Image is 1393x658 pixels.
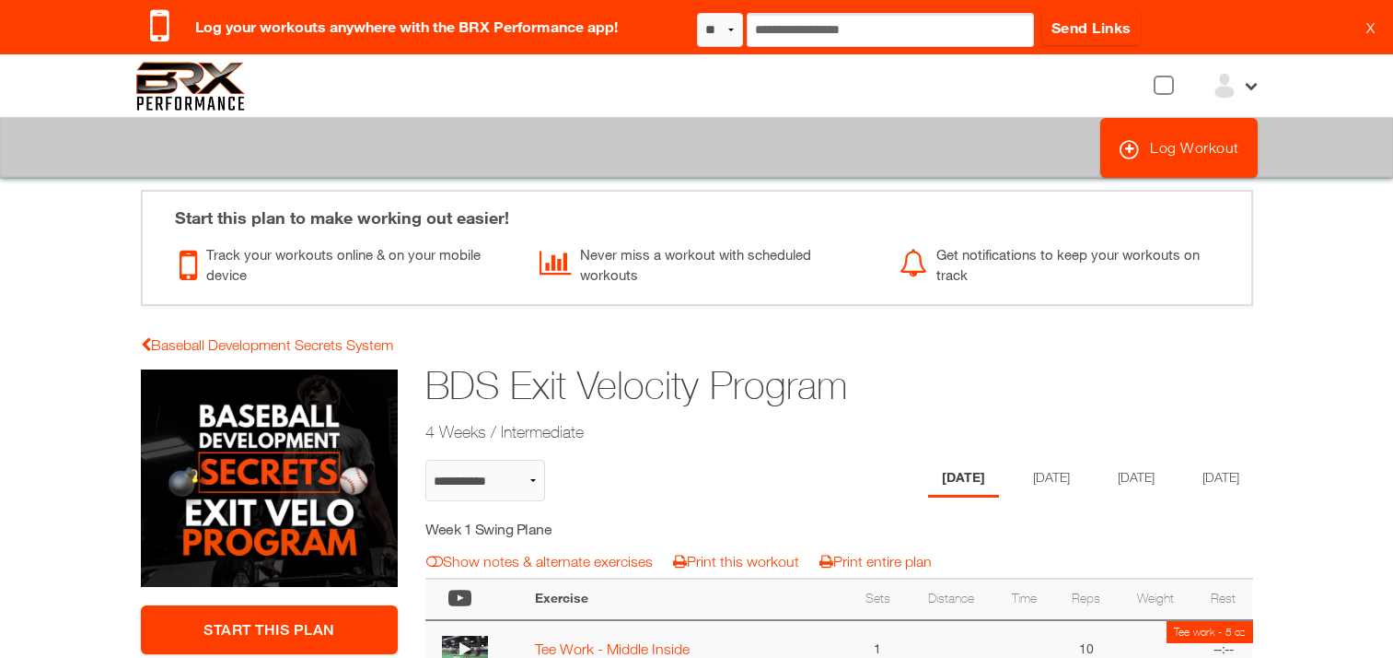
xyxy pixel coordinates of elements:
img: 6f7da32581c89ca25d665dc3aae533e4f14fe3ef_original.svg [136,62,246,111]
img: BDS Exit Velocity Program [141,370,399,587]
td: Tee work - 5 oz [1167,621,1253,643]
div: Start this plan to make working out easier! [157,192,1237,230]
th: Reps [1054,579,1119,620]
h5: Week 1 Swing Plane [425,519,754,539]
a: Send Links [1042,9,1141,45]
th: Exercise [526,579,848,620]
a: Start This Plan [141,605,399,654]
a: Tee Work - Middle Inside [535,640,690,657]
th: Rest [1193,579,1252,620]
th: Time [995,579,1054,620]
div: Track your workouts online & on your mobile device [180,240,512,286]
h2: 4 Weeks / Intermediate [425,420,1110,443]
a: Baseball Development Secrets System [141,336,393,353]
a: Print this workout [673,553,799,570]
th: Distance [907,579,995,620]
h1: BDS Exit Velocity Program [425,358,1110,413]
a: Show notes & alternate exercises [426,553,653,570]
th: Sets [848,579,907,620]
th: Weight [1118,579,1193,620]
a: Print entire plan [819,553,932,570]
div: Get notifications to keep your workouts on track [900,240,1232,286]
li: Day 3 [1104,460,1168,498]
li: Day 1 [928,460,999,498]
li: Day 4 [1189,460,1253,498]
li: Day 2 [1019,460,1084,498]
img: ex-default-user.svg [1211,72,1238,100]
a: Log Workout [1100,118,1258,178]
a: X [1366,18,1375,37]
div: Never miss a workout with scheduled workouts [540,240,872,286]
